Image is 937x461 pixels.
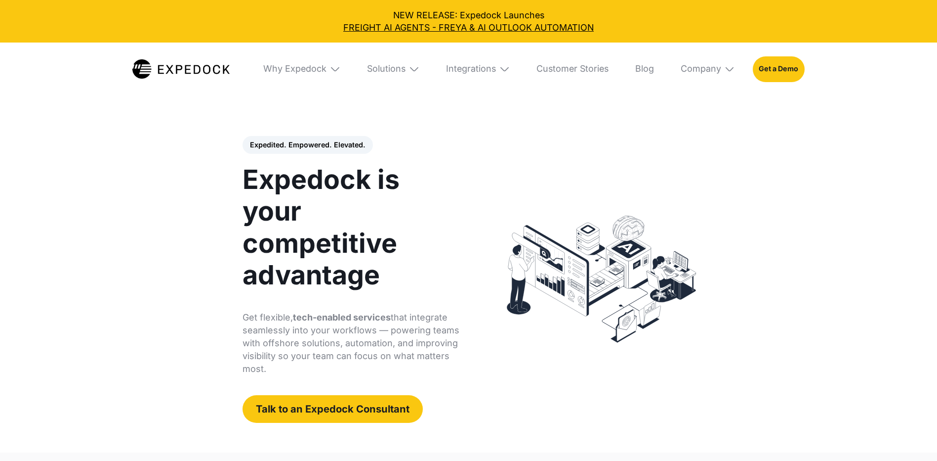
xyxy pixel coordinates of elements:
[263,63,326,74] div: Why Expedock
[437,43,519,95] div: Integrations
[681,63,721,74] div: Company
[243,311,460,375] p: Get flexible, that integrate seamlessly into your workflows — powering teams with offshore soluti...
[446,63,496,74] div: Integrations
[367,63,406,74] div: Solutions
[243,395,423,423] a: Talk to an Expedock Consultant
[9,21,928,34] a: FREIGHT AI AGENTS - FREYA & AI OUTLOOK AUTOMATION
[243,164,460,291] h1: Expedock is your competitive advantage
[358,43,428,95] div: Solutions
[672,43,744,95] div: Company
[293,312,391,323] strong: tech-enabled services
[9,9,928,34] div: NEW RELEASE: Expedock Launches
[626,43,663,95] a: Blog
[753,56,805,82] a: Get a Demo
[528,43,617,95] a: Customer Stories
[254,43,349,95] div: Why Expedock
